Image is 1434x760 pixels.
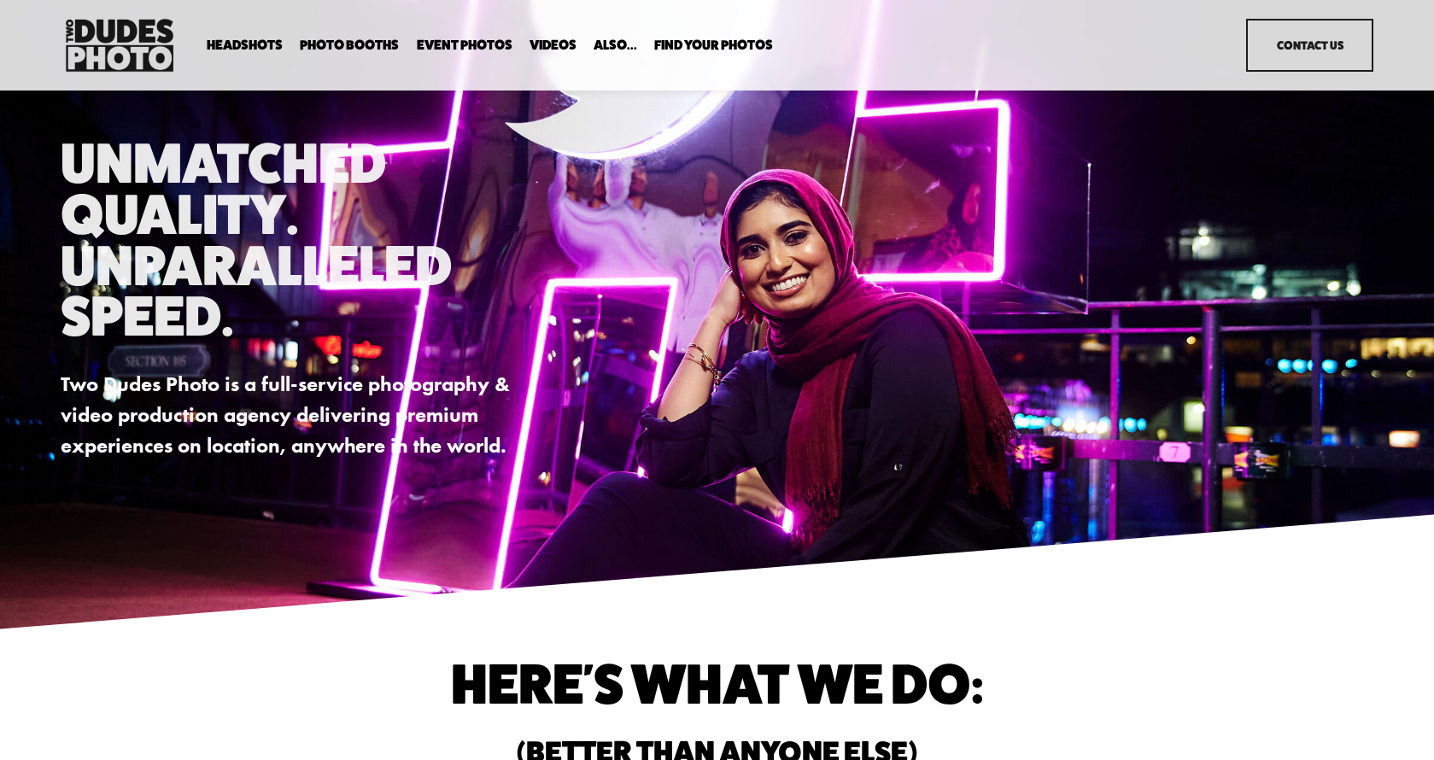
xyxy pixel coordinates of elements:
a: folder dropdown [300,38,399,54]
img: Two Dudes Photo | Headshots, Portraits &amp; Photo Booths [61,15,179,76]
a: folder dropdown [207,38,283,54]
span: Photo Booths [300,38,399,52]
a: folder dropdown [594,38,637,54]
a: Contact Us [1246,19,1373,72]
strong: Two Dudes Photo is a full-service photography & video production agency delivering premium experi... [61,371,515,458]
a: folder dropdown [654,38,773,54]
a: Videos [530,38,577,54]
h1: Here's What We do: [225,658,1210,710]
span: Find Your Photos [654,38,773,52]
span: Headshots [207,38,283,52]
h1: Unmatched Quality. Unparalleled Speed. [61,137,547,342]
span: Also... [594,38,637,52]
a: Event Photos [417,38,512,54]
